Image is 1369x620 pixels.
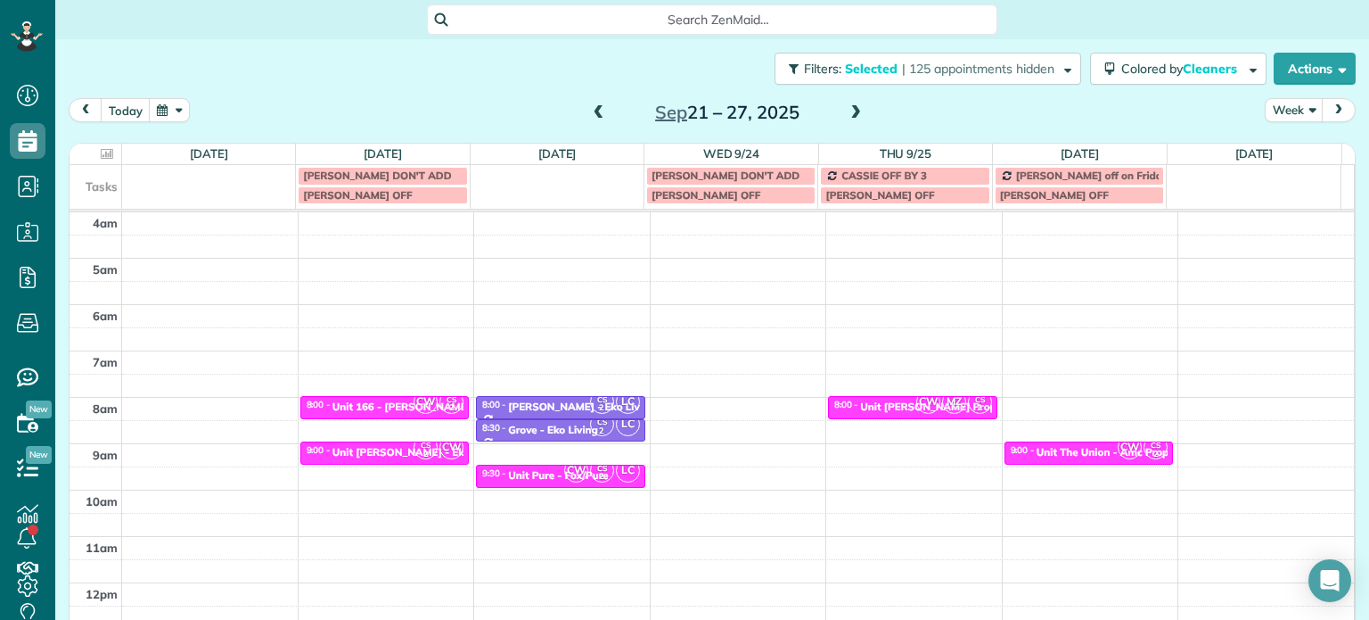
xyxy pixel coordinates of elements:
span: 6am [93,309,118,323]
a: Filters: Selected | 125 appointments hidden [766,53,1081,85]
a: [DATE] [364,146,402,161]
span: [PERSON_NAME] DON'T ADD [303,169,451,182]
span: CW [564,459,588,483]
span: Cleaners [1183,61,1240,77]
button: Filters: Selected | 125 appointments hidden [775,53,1081,85]
button: Actions [1274,53,1356,85]
div: Open Intercom Messenger [1308,559,1351,602]
small: 2 [591,423,613,440]
span: LC [616,390,640,414]
a: [DATE] [1061,146,1099,161]
span: CW [439,435,463,459]
span: 4am [93,216,118,230]
span: CW [1118,435,1142,459]
span: [PERSON_NAME] DON'T ADD [652,169,799,182]
span: LC [616,459,640,483]
span: Colored by [1121,61,1243,77]
span: Sep [655,101,687,123]
button: Colored byCleaners [1090,53,1267,85]
small: 2 [414,446,437,463]
span: 7am [93,355,118,369]
span: [PERSON_NAME] OFF [1000,188,1109,202]
span: MZ [942,390,966,414]
span: 12pm [86,587,118,601]
div: Unit Pure - Fox/Pure [508,469,608,482]
a: Wed 9/24 [703,146,760,161]
div: Unit [PERSON_NAME] Property Management [860,401,1084,413]
small: 2 [591,468,613,485]
a: Thu 9/25 [880,146,932,161]
span: [PERSON_NAME] OFF [825,188,934,202]
span: 10am [86,494,118,508]
button: prev [69,98,102,122]
span: [PERSON_NAME] OFF [303,188,412,202]
span: [PERSON_NAME] OFF [652,188,760,202]
div: Unit The Union - Amc Property [1037,446,1189,459]
span: 9am [93,448,118,462]
div: Unit 166 - [PERSON_NAME][GEOGRAPHIC_DATA] - Capital [332,401,627,413]
small: 2 [969,400,991,417]
div: Grove - Eko Living [508,424,598,436]
button: Week [1265,98,1324,122]
span: New [26,446,52,464]
h2: 21 – 27, 2025 [616,103,839,122]
span: | 125 appointments hidden [902,61,1054,77]
span: CW [916,390,940,414]
div: [PERSON_NAME] - Eko Living [508,401,655,413]
span: LC [616,412,640,436]
span: 8am [93,401,118,416]
a: [DATE] [1235,146,1274,161]
span: Selected [845,61,898,77]
span: CW [414,390,438,414]
button: today [101,98,151,122]
span: CASSIE OFF BY 3 [841,169,927,182]
span: 5am [93,262,118,277]
a: [DATE] [190,146,228,161]
span: [PERSON_NAME] off on Fridays [1016,169,1173,182]
div: Unit [PERSON_NAME] - Eko [332,446,471,459]
small: 2 [440,400,463,417]
small: 2 [1144,446,1167,463]
small: 2 [591,400,613,417]
span: New [26,401,52,418]
a: [DATE] [538,146,577,161]
span: 11am [86,541,118,555]
span: Filters: [804,61,841,77]
button: next [1322,98,1356,122]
